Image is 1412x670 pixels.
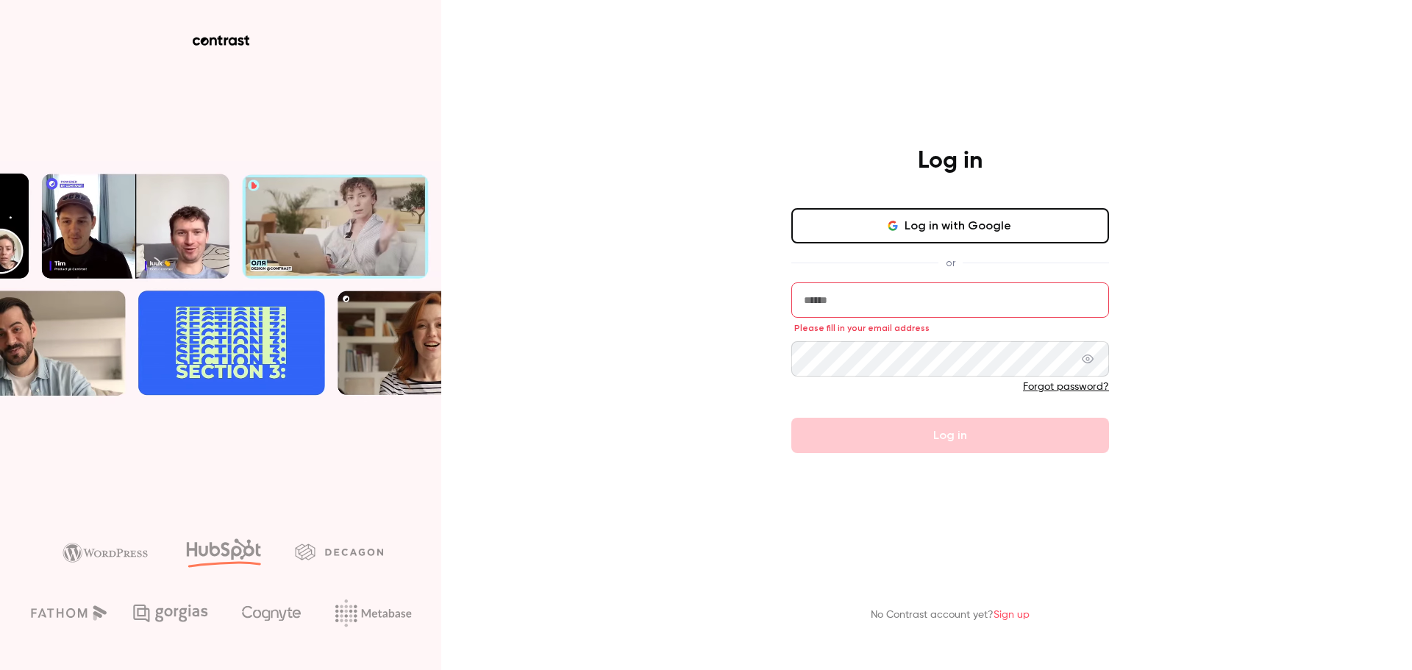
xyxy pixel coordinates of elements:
p: No Contrast account yet? [871,607,1030,623]
button: Log in with Google [791,208,1109,243]
a: Sign up [994,610,1030,620]
span: or [938,255,963,271]
a: Forgot password? [1023,382,1109,392]
img: decagon [295,544,383,560]
span: Please fill in your email address [794,322,930,334]
h4: Log in [918,146,983,176]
